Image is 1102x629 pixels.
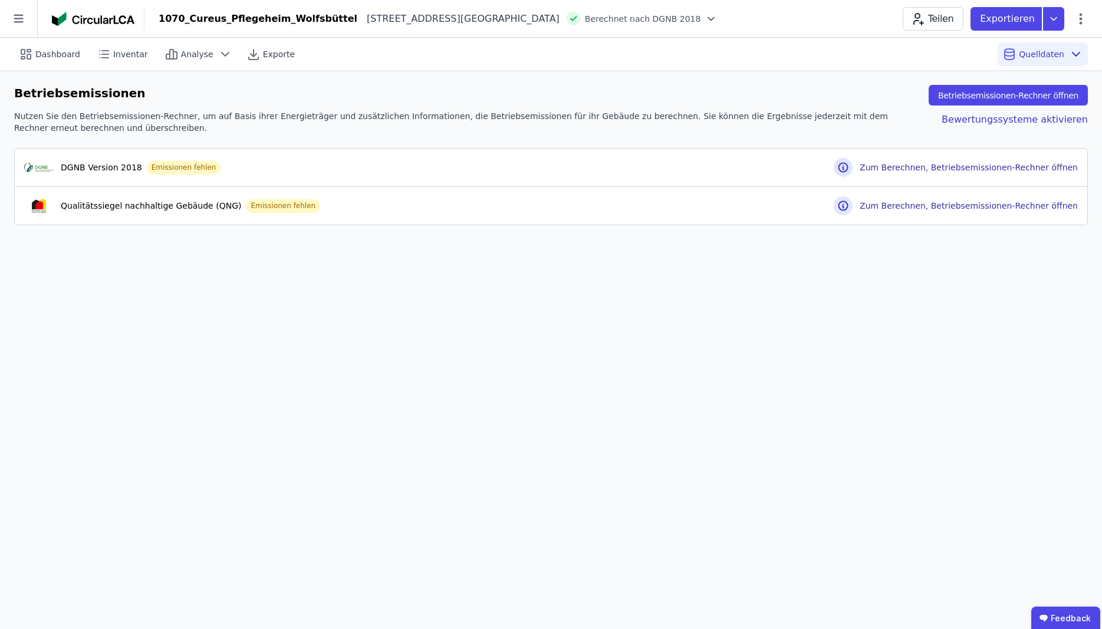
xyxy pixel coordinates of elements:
span: Inventar [113,48,148,60]
img: cert-logo [24,160,54,174]
div: Qualitätssiegel nachhaltige Gebäude (QNG) [61,200,241,212]
div: 1070_Cureus_Pflegeheim_Wolfsbüttel [159,12,357,26]
div: Emissionen fehlen [251,201,315,210]
button: cert-logoQualitätssiegel nachhaltige Gebäude (QNG)Emissionen fehlenZum Berechnen, Betriebsemissio... [15,187,1087,225]
img: Concular [52,12,134,26]
div: Nutzen Sie den Betriebsemissionen-Rechner, um auf Basis ihrer Energieträger und zusätzlichen Info... [14,110,923,134]
button: Teilen [903,7,963,31]
h3: Zum Berechnen, Betriebsemissionen-Rechner öffnen [860,162,1078,173]
div: DGNB Version 2018 [61,162,142,173]
span: Berechnet nach DGNB 2018 [585,13,701,25]
span: Exporte [263,48,295,60]
h3: Zum Berechnen, Betriebsemissionen-Rechner öffnen [860,200,1078,212]
button: cert-logoDGNB Version 2018Emissionen fehlenZum Berechnen, Betriebsemissionen-Rechner öffnen [15,149,1087,186]
button: Betriebsemissionen-Rechner öffnen [929,85,1088,106]
span: Quelldaten [1019,48,1064,60]
div: [STREET_ADDRESS][GEOGRAPHIC_DATA] [357,12,560,26]
span: Dashboard [35,48,80,60]
span: Analyse [181,48,213,60]
img: cert-logo [24,199,54,213]
div: Bewertungssysteme aktivieren [923,110,1088,134]
div: Betriebsemissionen [14,85,146,106]
p: Exportieren [980,12,1037,26]
div: Emissionen fehlen [152,163,216,172]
